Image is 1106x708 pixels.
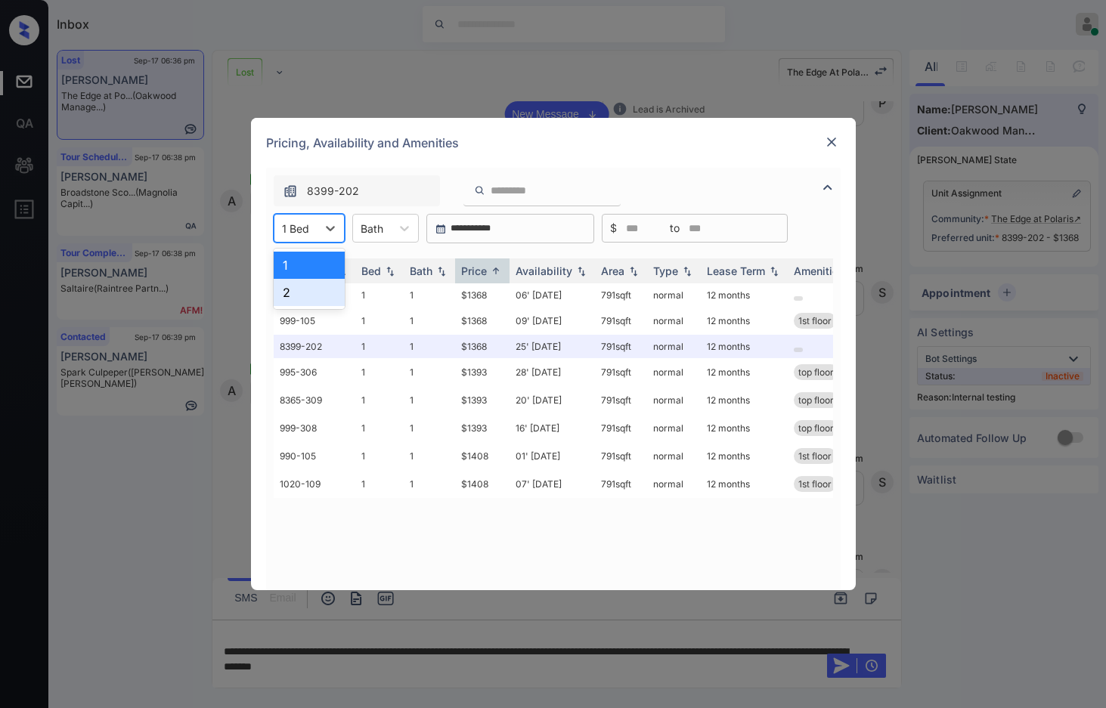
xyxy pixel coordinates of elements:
[274,307,355,335] td: 999-105
[680,266,695,277] img: sorting
[595,386,647,414] td: 791 sqft
[595,335,647,358] td: 791 sqft
[595,307,647,335] td: 791 sqft
[404,442,455,470] td: 1
[510,442,595,470] td: 01' [DATE]
[355,414,404,442] td: 1
[274,279,345,306] div: 2
[701,307,788,335] td: 12 months
[767,266,782,277] img: sorting
[404,335,455,358] td: 1
[798,478,832,490] span: 1st floor
[355,307,404,335] td: 1
[404,470,455,498] td: 1
[647,442,701,470] td: normal
[434,266,449,277] img: sorting
[798,315,832,326] span: 1st floor
[455,414,510,442] td: $1393
[510,414,595,442] td: 16' [DATE]
[701,442,788,470] td: 12 months
[510,307,595,335] td: 09' [DATE]
[510,386,595,414] td: 20' [DATE]
[474,184,485,197] img: icon-zuma
[455,470,510,498] td: $1408
[404,358,455,386] td: 1
[455,442,510,470] td: $1408
[595,358,647,386] td: 791 sqft
[595,442,647,470] td: 791 sqft
[355,335,404,358] td: 1
[355,442,404,470] td: 1
[798,422,834,434] span: top floor
[283,184,298,199] img: icon-zuma
[647,358,701,386] td: normal
[455,335,510,358] td: $1368
[274,414,355,442] td: 999-308
[824,134,839,150] img: close
[404,307,455,335] td: 1
[701,470,788,498] td: 12 months
[798,394,834,406] span: top floor
[595,414,647,442] td: 791 sqft
[355,283,404,307] td: 1
[647,335,701,358] td: normal
[610,220,617,237] span: $
[626,266,641,277] img: sorting
[361,264,381,277] div: Bed
[653,264,678,277] div: Type
[404,414,455,442] td: 1
[274,252,345,279] div: 1
[510,335,595,358] td: 25' [DATE]
[274,470,355,498] td: 1020-109
[488,265,503,277] img: sorting
[410,264,432,277] div: Bath
[461,264,487,277] div: Price
[274,442,355,470] td: 990-105
[647,386,701,414] td: normal
[510,470,595,498] td: 07' [DATE]
[701,386,788,414] td: 12 months
[274,335,355,358] td: 8399-202
[647,470,701,498] td: normal
[274,358,355,386] td: 995-306
[455,307,510,335] td: $1368
[355,386,404,414] td: 1
[251,118,856,168] div: Pricing, Availability and Amenities
[307,183,359,199] span: 8399-202
[404,386,455,414] td: 1
[510,358,595,386] td: 28' [DATE]
[595,283,647,307] td: 791 sqft
[798,366,834,378] span: top floor
[601,264,624,277] div: Area
[455,358,510,386] td: $1393
[355,470,404,498] td: 1
[707,264,765,277] div: Lease Term
[404,283,455,307] td: 1
[647,283,701,307] td: normal
[595,470,647,498] td: 791 sqft
[383,266,398,277] img: sorting
[516,264,572,277] div: Availability
[355,358,404,386] td: 1
[794,264,844,277] div: Amenities
[798,450,832,462] span: 1st floor
[574,266,589,277] img: sorting
[455,283,510,307] td: $1368
[670,220,680,237] span: to
[647,307,701,335] td: normal
[701,358,788,386] td: 12 months
[701,414,788,442] td: 12 months
[647,414,701,442] td: normal
[701,283,788,307] td: 12 months
[455,386,510,414] td: $1393
[274,386,355,414] td: 8365-309
[701,335,788,358] td: 12 months
[510,283,595,307] td: 06' [DATE]
[819,178,837,196] img: icon-zuma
